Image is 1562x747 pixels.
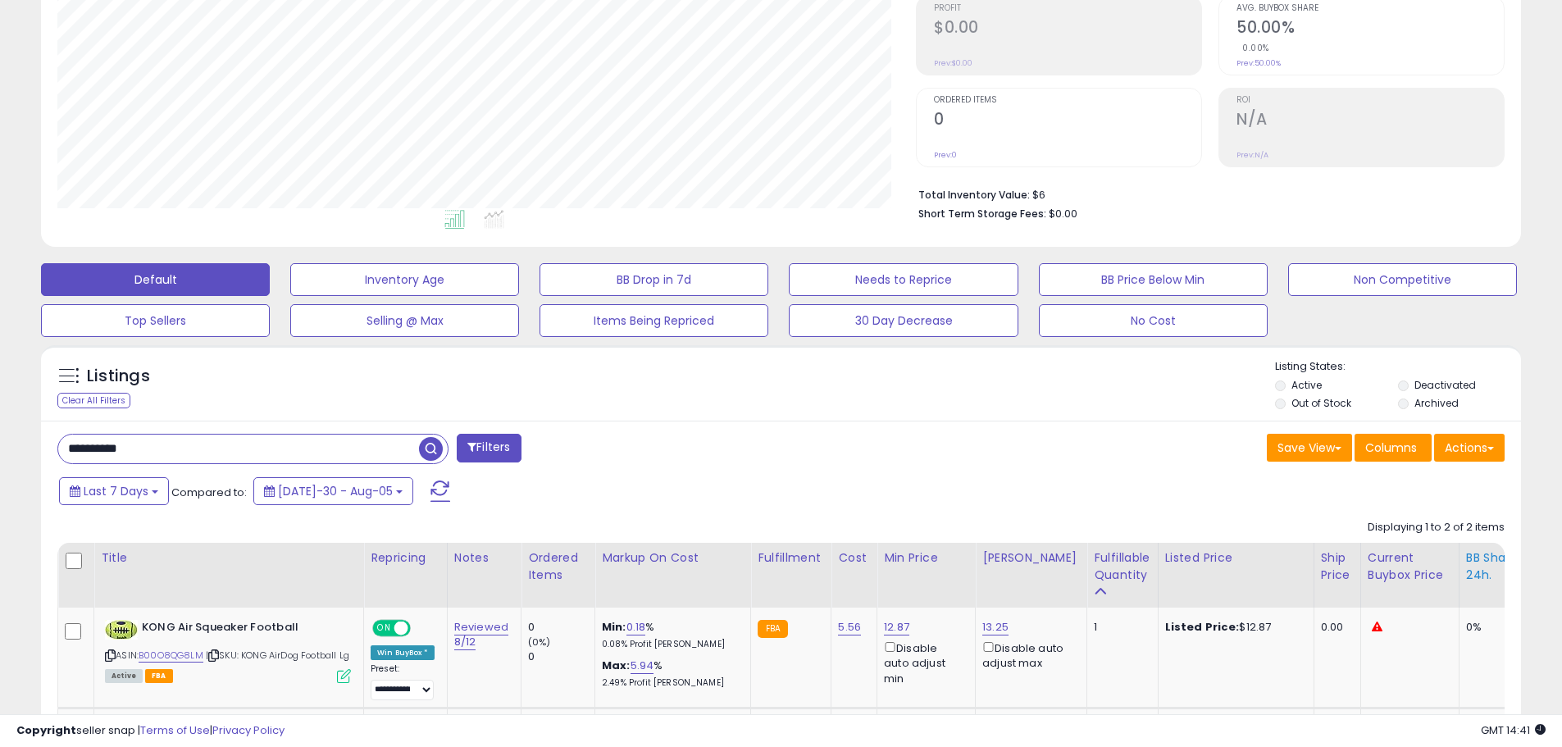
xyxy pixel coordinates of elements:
h2: 50.00% [1236,18,1504,40]
div: 0 [528,649,594,664]
b: Total Inventory Value: [918,188,1030,202]
div: ASIN: [105,620,351,681]
div: Listed Price [1165,549,1307,567]
div: 0 [528,620,594,635]
div: Displaying 1 to 2 of 2 items [1368,520,1505,535]
button: Last 7 Days [59,477,169,505]
button: 30 Day Decrease [789,304,1018,337]
button: Default [41,263,270,296]
b: Min: [602,619,626,635]
small: FBA [758,620,788,638]
div: Notes [454,549,514,567]
button: Columns [1355,434,1432,462]
button: Top Sellers [41,304,270,337]
span: FBA [145,669,173,683]
div: Min Price [884,549,968,567]
div: Disable auto adjust min [884,639,963,686]
span: 2025-08-13 14:41 GMT [1481,722,1546,738]
div: Clear All Filters [57,393,130,408]
button: Needs to Reprice [789,263,1018,296]
button: BB Drop in 7d [540,263,768,296]
div: Ship Price [1321,549,1354,584]
div: BB Share 24h. [1466,549,1526,584]
th: The percentage added to the cost of goods (COGS) that forms the calculator for Min & Max prices. [595,543,751,608]
button: BB Price Below Min [1039,263,1268,296]
b: Max: [602,658,631,673]
small: Prev: N/A [1236,150,1268,160]
h2: 0 [934,110,1201,132]
div: Preset: [371,663,435,700]
div: 0% [1466,620,1520,635]
small: Prev: $0.00 [934,58,972,68]
p: 2.49% Profit [PERSON_NAME] [602,677,738,689]
span: Profit [934,4,1201,13]
strong: Copyright [16,722,76,738]
button: Items Being Repriced [540,304,768,337]
div: Markup on Cost [602,549,744,567]
span: All listings currently available for purchase on Amazon [105,669,143,683]
button: No Cost [1039,304,1268,337]
h2: $0.00 [934,18,1201,40]
button: Non Competitive [1288,263,1517,296]
div: Fulfillable Quantity [1094,549,1150,584]
a: 5.94 [631,658,654,674]
a: Terms of Use [140,722,210,738]
a: Reviewed 8/12 [454,619,508,650]
b: Listed Price: [1165,619,1240,635]
div: Ordered Items [528,549,588,584]
button: [DATE]-30 - Aug-05 [253,477,413,505]
div: Disable auto adjust max [982,639,1074,671]
h2: N/A [1236,110,1504,132]
div: % [602,658,738,689]
button: Actions [1434,434,1505,462]
label: Archived [1414,396,1459,410]
p: 0.08% Profit [PERSON_NAME] [602,639,738,650]
button: Save View [1267,434,1352,462]
button: Filters [457,434,521,462]
a: B00O8QG8LM [139,649,203,663]
div: $12.87 [1165,620,1301,635]
div: [PERSON_NAME] [982,549,1080,567]
b: Short Term Storage Fees: [918,207,1046,221]
li: $6 [918,184,1492,203]
h5: Listings [87,365,150,388]
div: Fulfillment [758,549,824,567]
div: Title [101,549,357,567]
span: [DATE]-30 - Aug-05 [278,483,393,499]
small: Prev: 0 [934,150,957,160]
div: Current Buybox Price [1368,549,1452,584]
div: Cost [838,549,870,567]
small: (0%) [528,635,551,649]
span: $0.00 [1049,206,1077,221]
span: OFF [408,622,435,635]
a: Privacy Policy [212,722,285,738]
a: 5.56 [838,619,861,635]
div: seller snap | | [16,723,285,739]
img: 41Nx0fGULAL._SL40_.jpg [105,620,138,640]
p: Listing States: [1275,359,1521,375]
span: ON [374,622,394,635]
div: % [602,620,738,650]
span: Compared to: [171,485,247,500]
div: Win BuyBox * [371,645,435,660]
label: Active [1291,378,1322,392]
div: 1 [1094,620,1145,635]
span: Columns [1365,440,1417,456]
a: 0.18 [626,619,646,635]
a: 12.87 [884,619,909,635]
span: ROI [1236,96,1504,105]
label: Deactivated [1414,378,1476,392]
span: Avg. Buybox Share [1236,4,1504,13]
small: 0.00% [1236,42,1269,54]
div: 0.00 [1321,620,1348,635]
small: Prev: 50.00% [1236,58,1281,68]
span: | SKU: KONG AirDog Football Lg [206,649,349,662]
b: KONG Air Squeaker Football [142,620,341,640]
label: Out of Stock [1291,396,1351,410]
span: Last 7 Days [84,483,148,499]
div: Repricing [371,549,440,567]
th: CSV column name: cust_attr_1_Notes [447,543,521,608]
button: Selling @ Max [290,304,519,337]
button: Inventory Age [290,263,519,296]
a: 13.25 [982,619,1009,635]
